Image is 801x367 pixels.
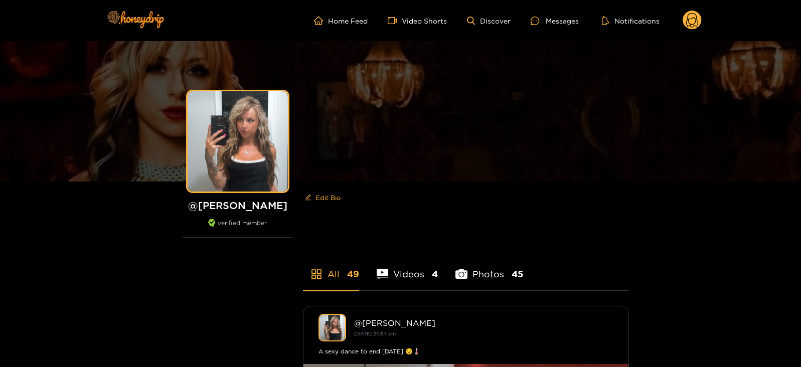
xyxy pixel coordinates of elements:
span: edit [305,194,311,202]
div: @ [PERSON_NAME] [354,318,613,327]
a: Discover [467,17,511,25]
li: Photos [455,245,523,290]
div: Messages [531,15,579,27]
span: home [314,16,328,25]
span: video-camera [388,16,402,25]
li: Videos [377,245,438,290]
h1: @ [PERSON_NAME] [183,199,293,212]
a: Video Shorts [388,16,447,25]
img: kendra [318,314,346,341]
span: appstore [310,268,323,280]
span: 45 [512,268,523,280]
div: verified member [183,219,293,238]
span: Edit Bio [315,193,341,203]
span: 4 [432,268,438,280]
button: Notifications [599,16,663,26]
a: Home Feed [314,16,368,25]
div: A sexy dance to end [DATE] 😉🌡️ [318,346,613,356]
small: [DATE] 20:57 pm [354,331,396,336]
span: 49 [347,268,359,280]
button: editEdit Bio [303,190,343,206]
li: All [303,245,359,290]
